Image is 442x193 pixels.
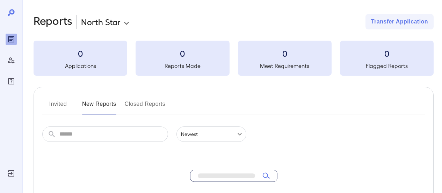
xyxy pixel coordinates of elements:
button: Invited [42,98,74,115]
button: Closed Reports [125,98,166,115]
div: FAQ [6,76,17,87]
h5: Applications [34,62,127,70]
div: Newest [176,126,246,142]
div: Log Out [6,168,17,179]
p: North Star [81,16,121,27]
h3: 0 [34,48,127,59]
h5: Reports Made [136,62,229,70]
button: Transfer Application [365,14,434,29]
summary: 0Applications0Reports Made0Meet Requirements0Flagged Reports [34,41,434,76]
h5: Meet Requirements [238,62,332,70]
h2: Reports [34,14,72,29]
div: Manage Users [6,55,17,66]
h3: 0 [340,48,434,59]
button: New Reports [82,98,116,115]
h3: 0 [136,48,229,59]
h3: 0 [238,48,332,59]
h5: Flagged Reports [340,62,434,70]
div: Reports [6,34,17,45]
